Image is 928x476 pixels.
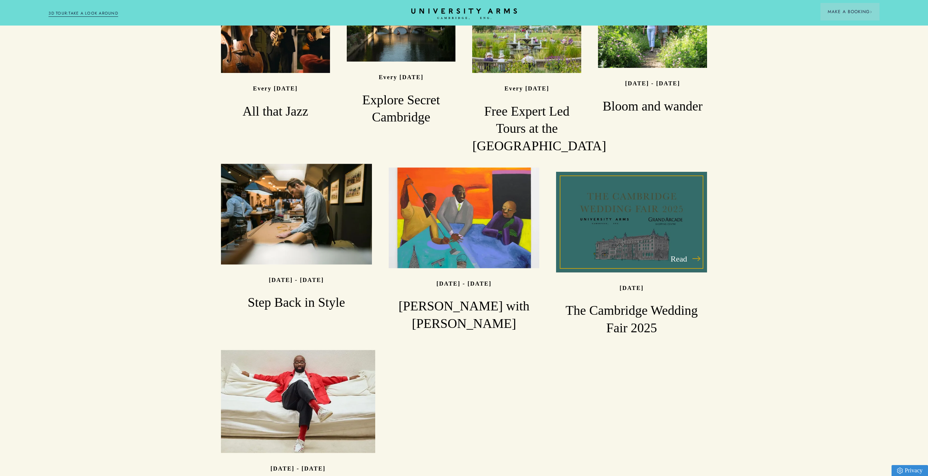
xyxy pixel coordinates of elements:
[505,85,550,92] p: Every [DATE]
[269,277,324,283] p: [DATE] - [DATE]
[347,91,456,126] h3: Explore Secret Cambridge
[556,302,707,337] h3: The Cambridge Wedding Fair 2025
[271,465,326,472] p: [DATE] - [DATE]
[436,280,492,287] p: [DATE] - [DATE]
[221,164,372,311] a: image-7be44839b400e9dd94b2cafbada34606da4758ad-8368x5584-jpg [DATE] - [DATE] Step Back in Style
[221,294,372,311] h3: Step Back in Style
[389,167,540,333] a: image-25df3ec9b37ea750cd6960da82533a974e7a0873-2560x2498-jpg [DATE] - [DATE] [PERSON_NAME] with [...
[870,11,872,13] img: Arrow icon
[472,0,581,155] a: image-0d4ad60cadd4bbe327cefbc3ad3ba3bd9195937d-7252x4840-jpg Every [DATE] Free Expert Led Tours a...
[411,8,517,20] a: Home
[221,0,330,120] a: image-573a15625ecc08a3a1e8ed169916b84ebf616e1d-2160x1440-jpg Every [DATE] All that Jazz
[620,285,644,291] p: [DATE]
[379,74,424,80] p: Every [DATE]
[221,103,330,120] h3: All that Jazz
[828,8,872,15] span: Make a Booking
[820,3,880,20] button: Make a BookingArrow icon
[897,468,903,474] img: Privacy
[625,80,680,86] p: [DATE] - [DATE]
[892,465,928,476] a: Privacy
[389,298,540,333] h3: [PERSON_NAME] with [PERSON_NAME]
[556,172,707,337] a: Read image-76a666c791205a5b481a3cf653873a355df279d9-7084x3084-png [DATE] The Cambridge Wedding Fa...
[48,10,118,17] a: 3D TOUR:TAKE A LOOK AROUND
[253,85,298,92] p: Every [DATE]
[472,103,581,155] h3: Free Expert Led Tours at the [GEOGRAPHIC_DATA]
[598,98,707,115] h3: Bloom and wander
